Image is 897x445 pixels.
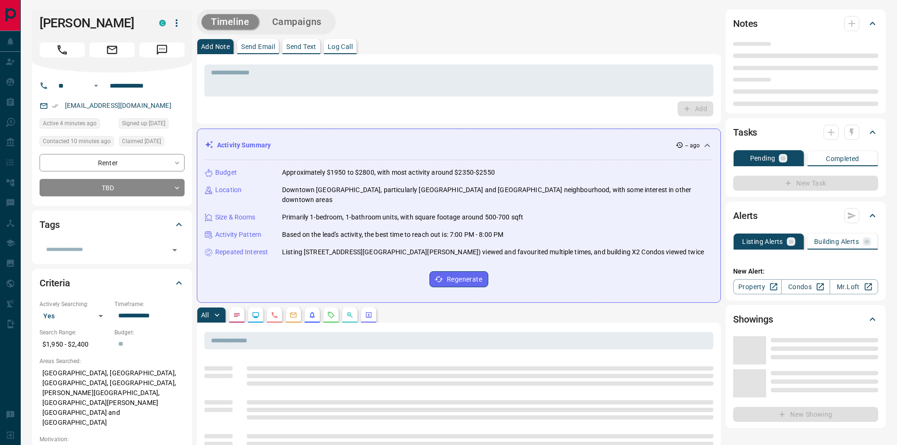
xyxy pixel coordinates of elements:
[733,208,758,223] h2: Alerts
[282,230,503,240] p: Based on the lead's activity, the best time to reach out is: 7:00 PM - 8:00 PM
[263,14,331,30] button: Campaigns
[40,118,114,131] div: Sun Sep 14 2025
[40,42,85,57] span: Call
[122,137,161,146] span: Claimed [DATE]
[290,311,297,319] svg: Emails
[40,217,59,232] h2: Tags
[328,43,353,50] p: Log Call
[65,102,171,109] a: [EMAIL_ADDRESS][DOMAIN_NAME]
[90,80,102,91] button: Open
[40,337,110,352] p: $1,950 - $2,400
[308,311,316,319] svg: Listing Alerts
[282,168,495,178] p: Approximately $1950 to $2800, with most activity around $2350-$2550
[814,238,859,245] p: Building Alerts
[40,308,110,324] div: Yes
[114,300,185,308] p: Timeframe:
[750,155,776,162] p: Pending
[40,136,114,149] div: Sun Sep 14 2025
[826,155,859,162] p: Completed
[733,125,757,140] h2: Tasks
[215,212,256,222] p: Size & Rooms
[40,365,185,430] p: [GEOGRAPHIC_DATA], [GEOGRAPHIC_DATA], [GEOGRAPHIC_DATA], [GEOGRAPHIC_DATA], [PERSON_NAME][GEOGRAP...
[40,328,110,337] p: Search Range:
[241,43,275,50] p: Send Email
[346,311,354,319] svg: Opportunities
[205,137,713,154] div: Activity Summary-- ago
[271,311,278,319] svg: Calls
[685,141,700,150] p: -- ago
[252,311,259,319] svg: Lead Browsing Activity
[733,12,878,35] div: Notes
[40,275,70,291] h2: Criteria
[282,185,713,205] p: Downtown [GEOGRAPHIC_DATA], particularly [GEOGRAPHIC_DATA] and [GEOGRAPHIC_DATA] neighbourhood, w...
[40,179,185,196] div: TBD
[40,272,185,294] div: Criteria
[201,43,230,50] p: Add Note
[282,212,523,222] p: Primarily 1-bedroom, 1-bathroom units, with square footage around 500-700 sqft
[114,328,185,337] p: Budget:
[830,279,878,294] a: Mr.Loft
[122,119,165,128] span: Signed up [DATE]
[119,136,185,149] div: Sat Sep 06 2025
[733,121,878,144] div: Tasks
[215,230,261,240] p: Activity Pattern
[168,243,181,257] button: Open
[286,43,316,50] p: Send Text
[733,204,878,227] div: Alerts
[215,247,268,257] p: Repeated Interest
[40,213,185,236] div: Tags
[733,267,878,276] p: New Alert:
[40,16,145,31] h1: [PERSON_NAME]
[43,137,111,146] span: Contacted 10 minutes ago
[365,311,372,319] svg: Agent Actions
[742,238,783,245] p: Listing Alerts
[282,247,704,257] p: Listing [STREET_ADDRESS][GEOGRAPHIC_DATA][PERSON_NAME]) viewed and favourited multiple times, and...
[89,42,135,57] span: Email
[733,308,878,331] div: Showings
[233,311,241,319] svg: Notes
[781,279,830,294] a: Condos
[43,119,97,128] span: Active 4 minutes ago
[119,118,185,131] div: Mon Sep 01 2025
[733,16,758,31] h2: Notes
[201,312,209,318] p: All
[40,435,185,444] p: Motivation:
[217,140,271,150] p: Activity Summary
[733,312,773,327] h2: Showings
[40,154,185,171] div: Renter
[215,168,237,178] p: Budget
[733,279,782,294] a: Property
[429,271,488,287] button: Regenerate
[52,103,58,109] svg: Email Verified
[215,185,242,195] p: Location
[40,300,110,308] p: Actively Searching:
[327,311,335,319] svg: Requests
[159,20,166,26] div: condos.ca
[202,14,259,30] button: Timeline
[40,357,185,365] p: Areas Searched:
[139,42,185,57] span: Message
